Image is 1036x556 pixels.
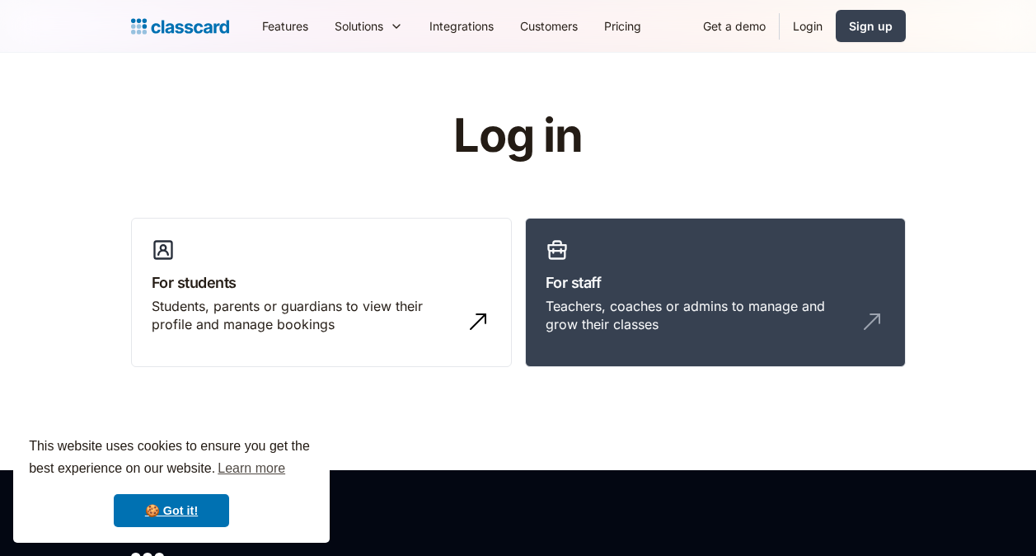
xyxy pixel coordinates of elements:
a: For studentsStudents, parents or guardians to view their profile and manage bookings [131,218,512,368]
div: Solutions [321,7,416,45]
a: Features [249,7,321,45]
a: Get a demo [690,7,779,45]
h3: For staff [546,271,885,294]
div: Sign up [849,17,893,35]
a: dismiss cookie message [114,494,229,527]
a: home [131,15,229,38]
a: For staffTeachers, coaches or admins to manage and grow their classes [525,218,906,368]
a: Customers [507,7,591,45]
div: Solutions [335,17,383,35]
a: Integrations [416,7,507,45]
a: Sign up [836,10,906,42]
div: cookieconsent [13,421,330,543]
a: Pricing [591,7,654,45]
div: Teachers, coaches or admins to manage and grow their classes [546,297,852,334]
span: This website uses cookies to ensure you get the best experience on our website. [29,436,314,481]
h3: For students [152,271,491,294]
h1: Log in [256,111,780,162]
div: Students, parents or guardians to view their profile and manage bookings [152,297,458,334]
a: learn more about cookies [215,456,288,481]
a: Login [780,7,836,45]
